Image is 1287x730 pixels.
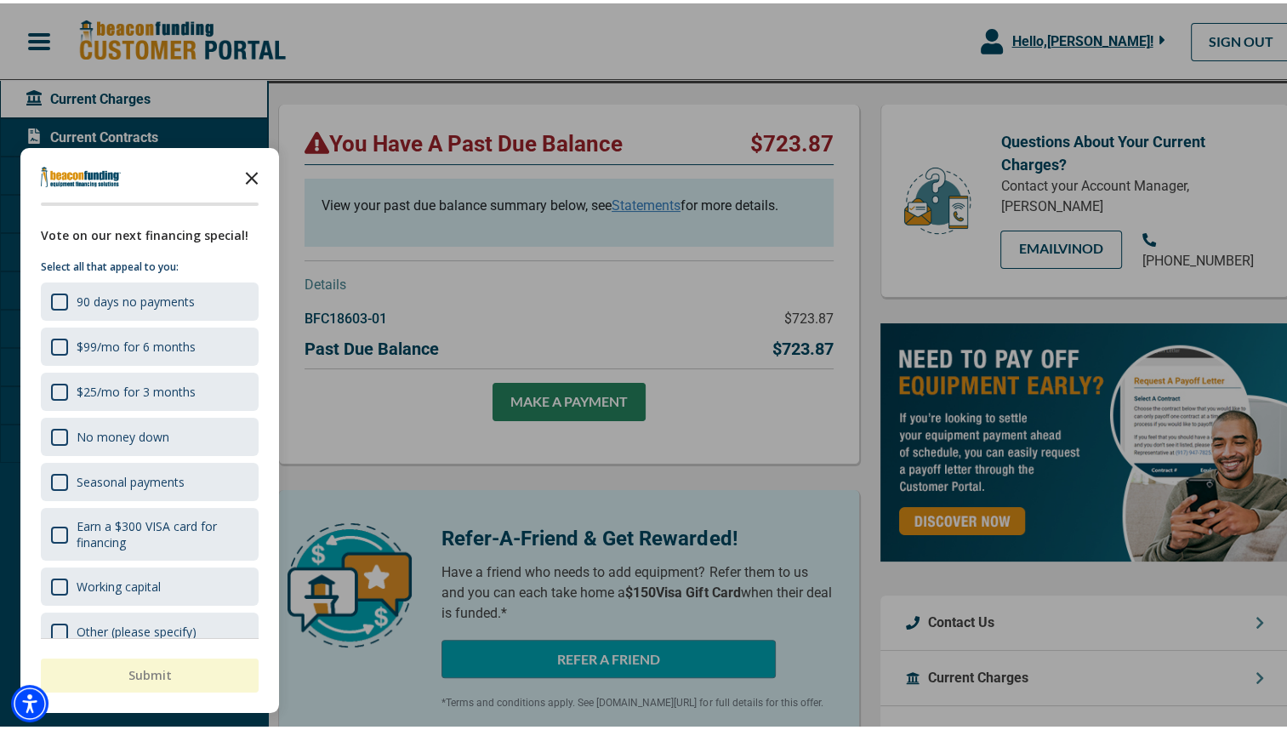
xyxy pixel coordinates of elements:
img: Company logo [41,163,121,184]
div: Earn a $300 VISA card for financing [41,505,259,557]
button: Close the survey [235,157,269,191]
div: $99/mo for 6 months [41,324,259,362]
div: Earn a $300 VISA card for financing [77,515,248,547]
div: No money down [41,414,259,453]
p: Select all that appeal to you: [41,255,259,272]
div: Survey [20,145,279,710]
div: $25/mo for 3 months [77,380,196,396]
div: Working capital [41,564,259,602]
div: Vote on our next financing special! [41,223,259,242]
div: Accessibility Menu [11,682,48,719]
div: Seasonal payments [41,459,259,498]
div: Other (please specify) [77,620,196,636]
button: Submit [41,655,259,689]
div: 90 days no payments [77,290,195,306]
div: Other (please specify) [41,609,259,647]
div: No money down [77,425,169,442]
div: Seasonal payments [77,471,185,487]
div: 90 days no payments [41,279,259,317]
div: $99/mo for 6 months [77,335,196,351]
div: Working capital [77,575,161,591]
div: $25/mo for 3 months [41,369,259,408]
